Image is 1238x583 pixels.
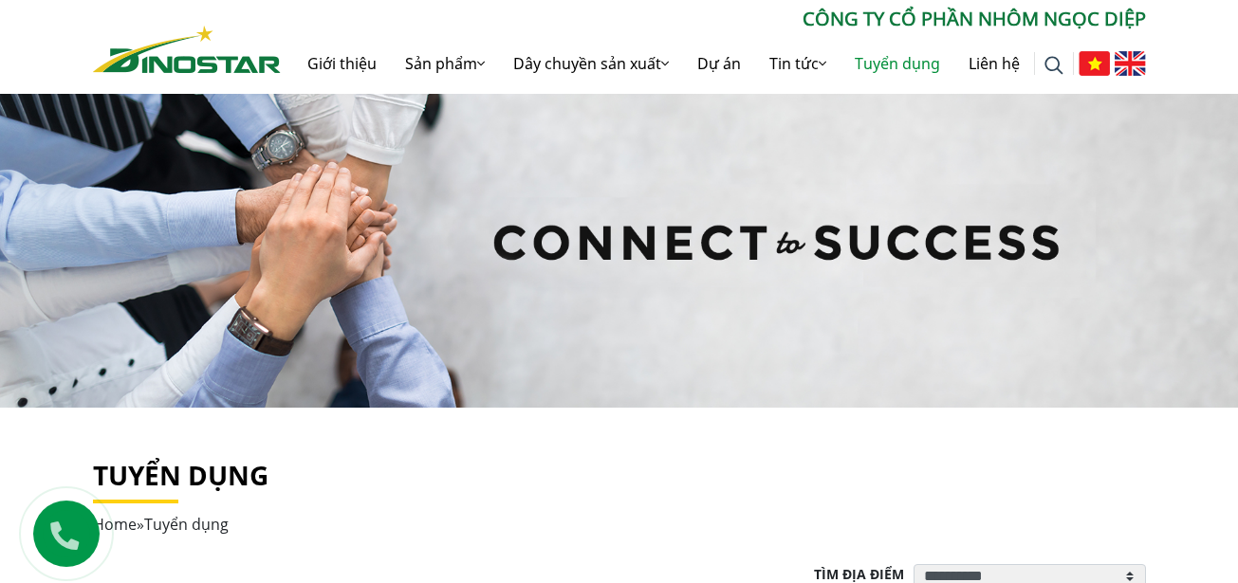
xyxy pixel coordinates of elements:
span: Tuyển dụng [144,514,229,535]
a: Sản phẩm [391,33,499,94]
img: search [1044,56,1063,75]
a: Dự án [683,33,755,94]
a: Tin tức [755,33,841,94]
img: Nhôm Dinostar [93,26,281,73]
p: CÔNG TY CỔ PHẦN NHÔM NGỌC DIỆP [281,5,1146,33]
a: Tuyển dụng [841,33,954,94]
img: English [1115,51,1146,76]
a: Dây chuyền sản xuất [499,33,683,94]
span: » [93,514,229,535]
a: Liên hệ [954,33,1034,94]
img: Tiếng Việt [1079,51,1110,76]
h1: Tuyển dụng [93,460,1146,492]
a: Home [93,514,137,535]
a: Giới thiệu [293,33,391,94]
